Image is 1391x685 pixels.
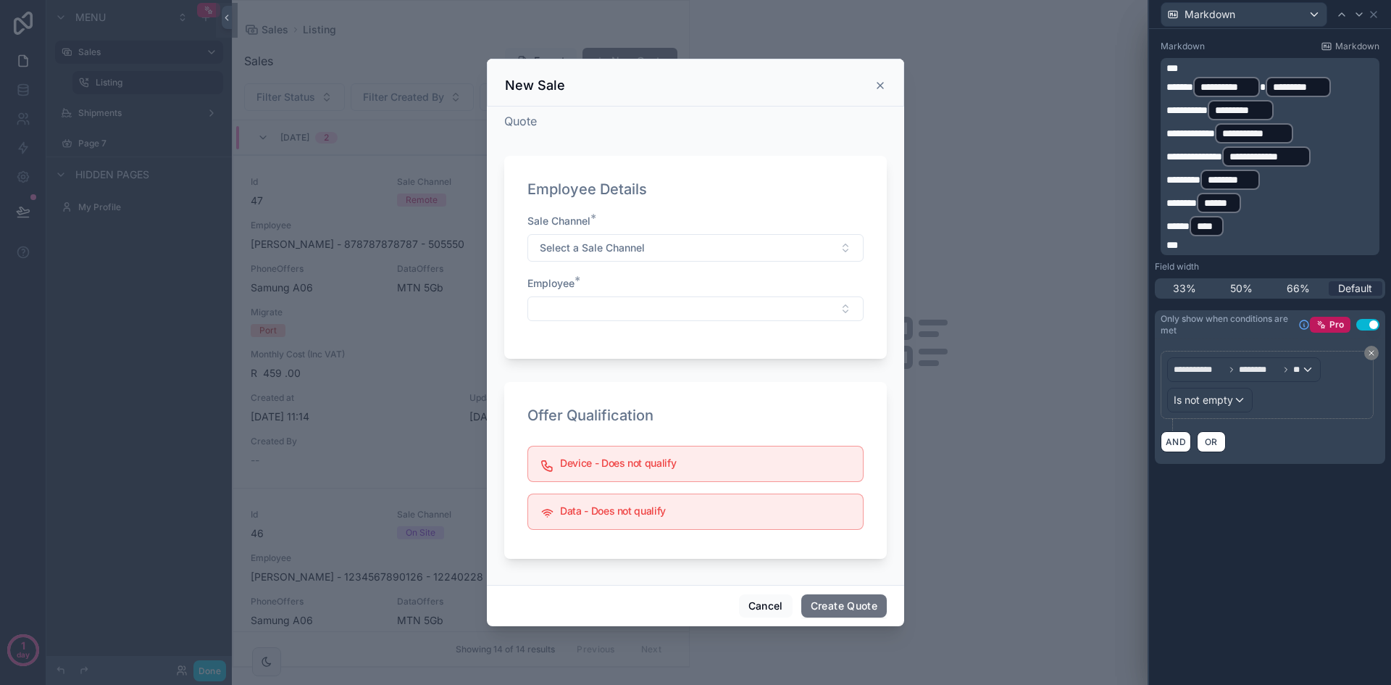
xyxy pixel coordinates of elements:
[1202,436,1221,447] span: OR
[1321,41,1379,52] a: Markdown
[739,594,793,618] button: Cancel
[505,77,565,94] h3: New Sale
[527,215,590,227] span: Sale Channel
[1338,281,1372,296] span: Default
[1329,319,1344,331] span: Pro
[1161,41,1205,52] label: Markdown
[1230,281,1253,296] span: 50%
[1174,393,1233,407] span: Is not empty
[527,296,864,321] button: Select Button
[504,114,537,128] span: Quote
[540,241,645,255] span: Select a Sale Channel
[527,179,647,199] h1: Employee Details
[1161,313,1292,336] span: Only show when conditions are met
[527,277,575,289] span: Employee
[527,234,864,262] button: Select Button
[801,594,887,618] button: Create Quote
[527,405,653,425] h1: Offer Qualification
[1155,261,1199,273] label: Field width
[560,458,851,468] h5: Device - Does not qualify
[1161,2,1327,27] button: Markdown
[1161,431,1191,452] button: AND
[1173,281,1196,296] span: 33%
[1197,431,1226,452] button: OR
[560,506,851,516] h5: Data - Does not qualify
[1161,58,1379,255] div: scrollable content
[1335,41,1379,52] span: Markdown
[1185,7,1235,22] span: Markdown
[1167,388,1253,412] button: Is not empty
[1287,281,1310,296] span: 66%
